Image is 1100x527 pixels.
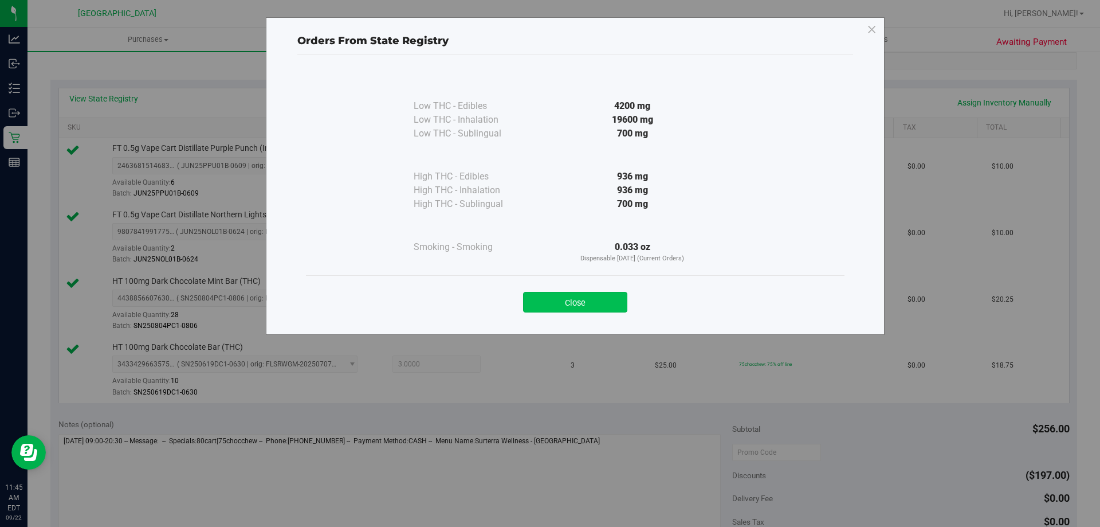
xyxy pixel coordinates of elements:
div: 4200 mg [528,99,737,113]
div: Smoking - Smoking [414,240,528,254]
div: 936 mg [528,184,737,197]
div: High THC - Sublingual [414,197,528,211]
span: Orders From State Registry [297,34,449,47]
div: 936 mg [528,170,737,184]
div: 19600 mg [528,113,737,127]
iframe: Resource center [11,435,46,470]
p: Dispensable [DATE] (Current Orders) [528,254,737,264]
div: High THC - Inhalation [414,184,528,197]
div: 700 mg [528,197,737,211]
div: 0.033 oz [528,240,737,264]
div: Low THC - Inhalation [414,113,528,127]
div: High THC - Edibles [414,170,528,184]
button: Close [523,292,627,313]
div: 700 mg [528,127,737,140]
div: Low THC - Edibles [414,99,528,113]
div: Low THC - Sublingual [414,127,528,140]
